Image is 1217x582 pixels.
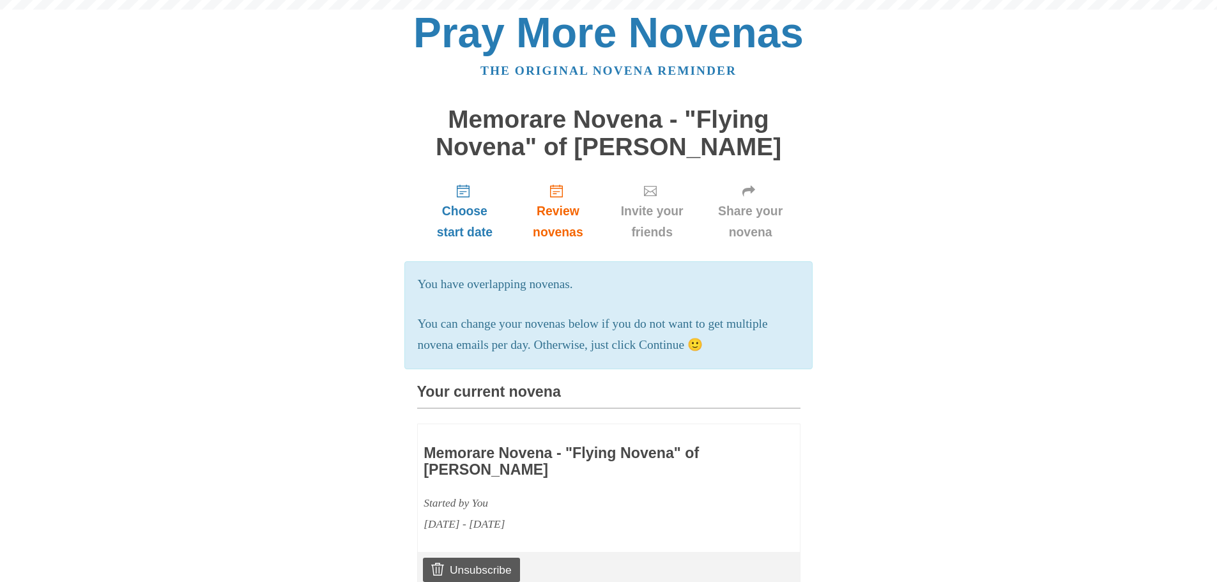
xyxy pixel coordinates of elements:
a: Pray More Novenas [413,9,804,56]
span: Invite your friends [616,201,688,243]
a: Unsubscribe [423,558,519,582]
a: The original novena reminder [480,64,737,77]
a: Choose start date [417,173,513,249]
a: Invite your friends [604,173,701,249]
a: Review novenas [512,173,603,249]
div: [DATE] - [DATE] [424,514,719,535]
span: Share your novena [714,201,788,243]
a: Share your novena [701,173,800,249]
span: Review novenas [525,201,590,243]
span: Choose start date [430,201,500,243]
h3: Memorare Novena - "Flying Novena" of [PERSON_NAME] [424,445,719,478]
div: Started by You [424,493,719,514]
p: You can change your novenas below if you do not want to get multiple novena emails per day. Other... [418,314,800,356]
p: You have overlapping novenas. [418,274,800,295]
h3: Your current novena [417,384,800,409]
h1: Memorare Novena - "Flying Novena" of [PERSON_NAME] [417,106,800,160]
